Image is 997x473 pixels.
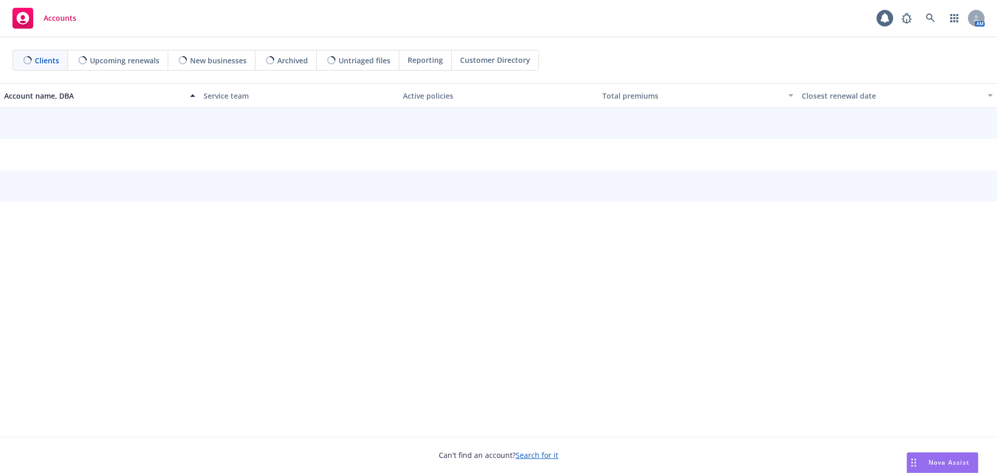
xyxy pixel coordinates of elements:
span: Customer Directory [460,55,530,65]
div: Drag to move [907,453,920,472]
button: Closest renewal date [798,83,997,108]
span: Can't find an account? [439,450,558,461]
a: Accounts [8,4,80,33]
a: Search [920,8,941,29]
span: Reporting [408,55,443,65]
button: Nova Assist [907,452,978,473]
span: Untriaged files [339,55,390,66]
a: Search for it [516,450,558,460]
span: Clients [35,55,59,66]
button: Total premiums [598,83,798,108]
span: Nova Assist [928,458,969,467]
div: Total premiums [602,90,782,101]
span: Accounts [44,14,76,22]
span: New businesses [190,55,247,66]
span: Upcoming renewals [90,55,159,66]
a: Switch app [944,8,965,29]
div: Service team [204,90,395,101]
div: Active policies [403,90,594,101]
button: Service team [199,83,399,108]
a: Report a Bug [896,8,917,29]
span: Archived [277,55,308,66]
div: Account name, DBA [4,90,184,101]
button: Active policies [399,83,598,108]
div: Closest renewal date [802,90,981,101]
